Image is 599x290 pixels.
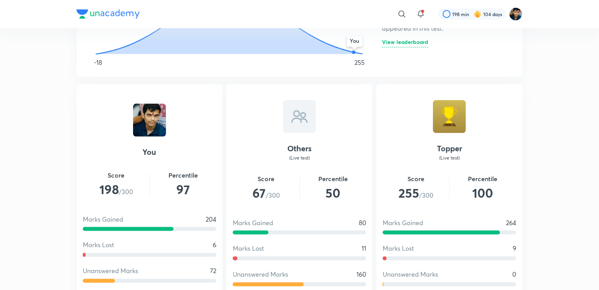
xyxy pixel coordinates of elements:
[83,266,138,276] p: Unanswered Marks
[300,174,367,184] h5: Percentile
[362,244,366,253] p: 11
[233,244,264,253] p: Marks Lost
[509,7,522,21] img: SHREYANSH GUPTA
[383,184,449,202] span: /300
[233,184,299,202] span: /300
[300,184,367,202] h2: 50
[383,143,516,154] h4: Topper
[383,218,423,228] p: Marks Gained
[83,215,123,224] p: Marks Gained
[383,270,438,279] p: Unanswered Marks
[150,171,217,180] h5: Percentile
[77,9,140,19] img: Company Logo
[233,143,366,154] h4: Others
[233,218,273,228] p: Marks Gained
[359,218,366,228] p: 80
[150,180,217,199] h2: 97
[506,218,516,228] p: 264
[513,244,516,253] p: 9
[83,146,216,158] h4: You
[83,171,150,180] h5: Score
[252,184,266,201] span: 67
[350,37,359,44] text: You
[83,240,114,250] p: Marks Lost
[206,215,216,224] p: 204
[450,174,517,184] h5: Percentile
[233,154,366,162] p: (Live test)
[354,58,365,67] p: 255
[512,270,516,279] p: 0
[383,174,449,184] h5: Score
[383,244,414,253] p: Marks Lost
[99,181,119,198] span: 198
[474,10,482,18] img: streak
[383,154,516,162] p: (Live test)
[233,270,288,279] p: Unanswered Marks
[356,270,366,279] p: 160
[233,174,299,184] h5: Score
[210,266,216,276] p: 72
[382,39,428,48] h6: View leaderboard
[398,184,419,201] span: 255
[94,58,102,67] p: -18
[83,180,150,199] span: /300
[450,184,517,202] h2: 100
[213,240,216,250] p: 6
